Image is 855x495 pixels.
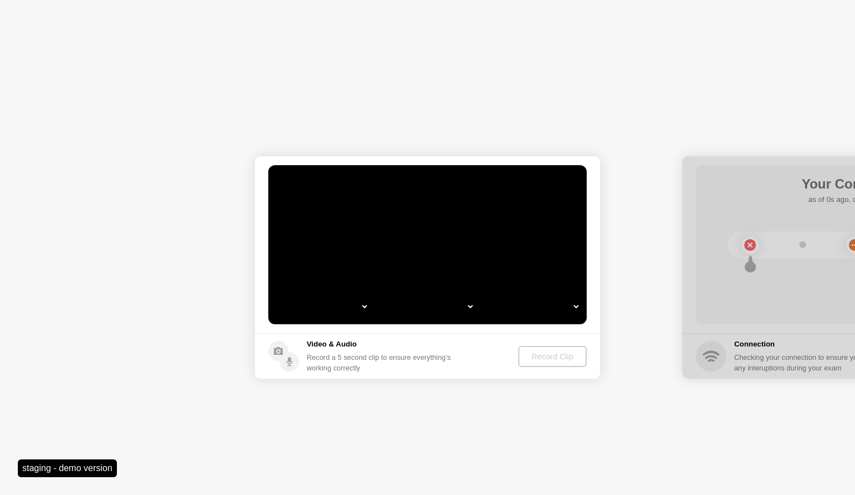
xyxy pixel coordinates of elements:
[523,352,582,361] div: Record Clip
[518,346,587,367] button: Record Clip
[274,295,369,318] select: Available cameras
[18,459,117,477] div: staging - demo version
[307,352,455,373] div: Record a 5 second clip to ensure everything’s working correctly
[380,295,475,318] select: Available speakers
[485,295,581,318] select: Available microphones
[307,339,455,350] h5: Video & Audio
